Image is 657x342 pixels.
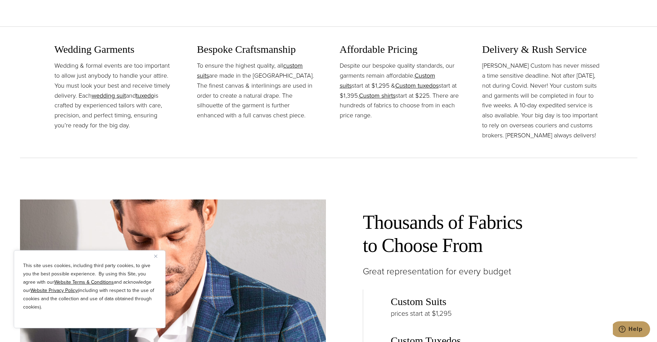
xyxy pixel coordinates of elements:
[154,255,157,258] img: Close
[482,61,603,140] p: [PERSON_NAME] Custom has never missed a time sensitive deadline. Not after [DATE], not during Cov...
[54,43,175,56] h3: Wedding Garments
[54,279,114,286] a: Website Terms & Conditions
[613,321,650,339] iframe: Opens a widget where you can chat to one of our agents
[340,71,435,90] a: Custom suits
[391,308,619,319] p: prices start at $1,295
[340,43,460,56] h3: Affordable Pricing
[391,296,446,307] a: Custom Suits
[23,262,156,311] p: This site uses cookies, including third party cookies, to give you the best possible experience. ...
[359,91,396,100] a: Custom shirts
[197,61,318,120] p: To ensure the highest quality, all are made in the [GEOGRAPHIC_DATA]. The finest canvas & interli...
[30,287,78,294] a: Website Privacy Policy
[363,211,619,257] h2: Thousands of Fabrics to Choose From
[154,252,162,260] button: Close
[363,264,619,279] p: Great representation for every budget
[54,61,175,130] p: Wedding & formal events are too important to allow just anybody to handle your attire. You must l...
[197,43,318,56] h3: Bespoke Craftsmanship
[340,61,460,120] p: Despite our bespoke quality standards, our garments remain affordable. start at $1,295 & start at...
[92,91,126,100] a: wedding suit
[482,43,603,56] h3: Delivery & Rush Service
[395,81,439,90] a: Custom tuxedos
[136,91,154,100] a: tuxedo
